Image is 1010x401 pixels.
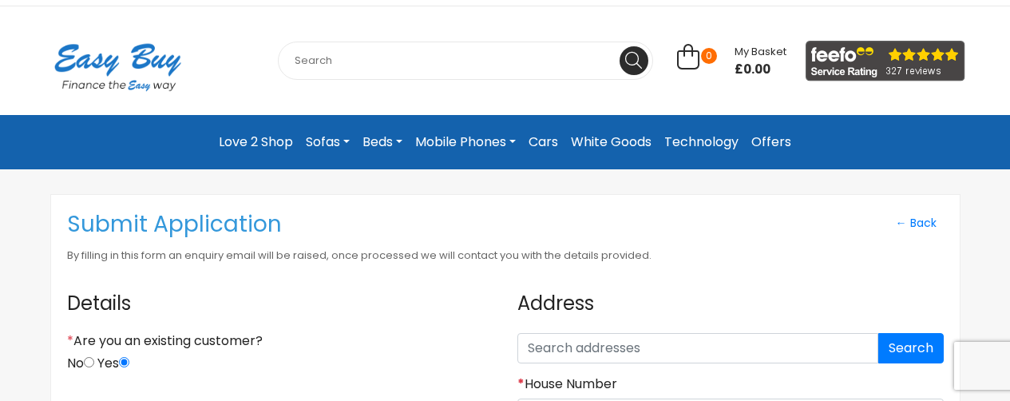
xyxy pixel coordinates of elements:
label: No [67,355,94,371]
p: By filling in this form an enquiry email will be raised, once processed we will contact you with ... [67,244,719,267]
input: No [84,357,94,367]
img: Easy Buy [38,22,197,112]
span: My Basket [735,44,786,59]
a: Technology [658,128,745,157]
a: Love 2 Shop [212,128,299,157]
a: Cars [522,128,564,157]
label: House Number [517,376,617,392]
h4: Address [517,280,944,328]
span: £0.00 [735,62,786,77]
a: White Goods [564,128,658,157]
a: Beds [356,128,409,157]
a: Sofas [299,128,356,157]
a: Offers [745,128,798,157]
span: 0 [701,48,717,64]
a: 0 My Basket £0.00 [677,53,786,71]
a: Mobile Phones [409,128,522,157]
input: Search addresses [517,333,878,363]
label: Yes [97,355,129,371]
label: Are you an existing customer? [67,333,263,349]
input: Yes [119,357,129,367]
button: Search [878,333,944,363]
img: feefo_logo [806,41,965,81]
h3: Submit Application [67,211,719,238]
h4: Details [67,280,493,328]
input: Search [278,42,653,80]
a: ← Back [889,211,944,236]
